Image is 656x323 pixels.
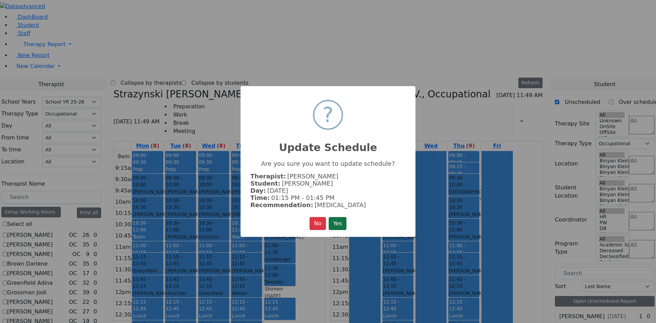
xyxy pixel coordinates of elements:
div: ? [323,101,333,129]
strong: Student: [250,180,281,187]
span: [PERSON_NAME] [287,173,339,180]
span: [PERSON_NAME] [282,180,333,187]
strong: Therapist: [250,173,286,180]
button: Yes [329,217,346,230]
strong: Day: [250,187,266,194]
span: [MEDICAL_DATA] [315,201,366,208]
h2: Update Schedule [241,133,415,154]
button: No [310,217,326,230]
p: Are you sure you want to update schedule? [250,160,406,167]
span: [DATE] [267,187,288,194]
span: 01:15 PM - 01:45 PM [271,194,334,201]
strong: Recommendation: [250,201,313,208]
strong: Time: [250,194,270,201]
